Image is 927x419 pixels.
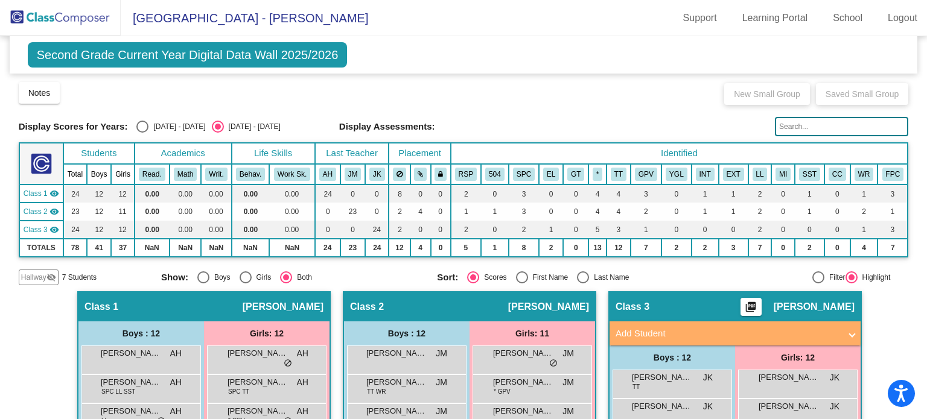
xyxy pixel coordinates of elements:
div: Boys : 12 [78,321,204,345]
td: 0.00 [135,221,170,239]
mat-icon: picture_as_pdf [744,301,758,318]
td: 1 [850,221,878,239]
td: 8 [389,184,410,203]
td: 2 [451,184,481,203]
span: AH [297,347,308,360]
span: Class 2 [24,206,48,217]
span: [PERSON_NAME] [101,405,161,417]
span: Second Grade Current Year Digital Data Wall 2025/2026 [28,42,348,68]
span: [PERSON_NAME] [228,376,288,388]
td: 4 [607,203,631,221]
span: [PERSON_NAME] [508,301,589,313]
td: 0 [824,184,850,203]
div: Girls: 12 [735,345,861,370]
span: [PERSON_NAME] [228,405,288,417]
td: 1 [850,184,878,203]
td: Amy Hughes - No Class Name [19,184,63,203]
td: 1 [795,203,824,221]
span: 7 Students [62,272,97,283]
button: Print Students Details [741,298,762,316]
div: Girls [252,272,272,283]
td: 1 [631,221,661,239]
td: 4 [850,239,878,257]
span: Notes [28,88,51,98]
th: Last Teacher [315,143,389,164]
td: 3 [607,221,631,239]
th: Placement [389,143,450,164]
td: 2 [850,203,878,221]
span: [PERSON_NAME] [366,405,427,417]
span: AH [297,405,308,418]
span: [PERSON_NAME] [243,301,323,313]
td: 0.00 [135,184,170,203]
button: INT [696,168,715,181]
a: Logout [878,8,927,28]
button: Work Sk. [274,168,310,181]
th: Girls [111,164,134,184]
th: Identified [451,143,908,164]
td: 7 [878,239,908,257]
td: 13 [588,239,607,257]
span: [PERSON_NAME] [366,376,427,388]
th: Boys [87,164,111,184]
span: * GPV [494,387,511,396]
td: 3 [509,203,539,221]
td: 2 [692,239,719,257]
button: YGL [666,168,687,181]
th: English Learner [539,164,563,184]
td: 3 [631,184,661,203]
button: Behav. [236,168,265,181]
td: 2 [631,203,661,221]
span: JM [436,376,447,389]
td: 1 [795,184,824,203]
span: JM [562,347,574,360]
button: JK [369,168,385,181]
td: 4 [410,239,431,257]
span: do_not_disturb_alt [549,359,558,368]
th: Extrovert [719,164,748,184]
input: Search... [775,117,908,136]
td: 12 [87,184,111,203]
span: Display Assessments: [339,121,435,132]
th: Speech-only IEP [509,164,539,184]
span: JK [703,400,713,413]
td: TOTALS [19,239,63,257]
td: 0 [410,184,431,203]
td: 1 [692,184,719,203]
th: Students [63,143,135,164]
th: Star [588,164,607,184]
span: Hallway [21,272,46,283]
span: [PERSON_NAME] [759,371,819,383]
a: Learning Portal [733,8,818,28]
td: 23 [340,239,365,257]
span: SPC LL SST [101,387,135,396]
td: 0 [431,239,451,257]
div: First Name [528,272,569,283]
td: 0 [824,203,850,221]
div: Both [292,272,312,283]
span: Class 1 [24,188,48,199]
td: 0.00 [201,203,231,221]
td: 0 [824,221,850,239]
td: 3 [878,184,908,203]
td: 24 [315,239,340,257]
td: 0 [539,184,563,203]
span: [PERSON_NAME] [632,371,692,383]
td: 0 [563,221,588,239]
th: Amy Hughes [315,164,340,184]
span: do_not_disturb_alt [284,359,292,368]
td: NaN [232,239,270,257]
td: 2 [748,203,772,221]
span: [PERSON_NAME] [101,347,161,359]
td: Jenny Kang - No Class Name [19,221,63,239]
td: 1 [878,203,908,221]
td: 0 [771,203,795,221]
td: 0 [481,184,509,203]
td: 0 [481,221,509,239]
mat-icon: visibility [49,225,59,235]
button: Math [174,168,197,181]
button: SST [799,168,820,181]
td: 37 [111,239,134,257]
button: RSP [455,168,477,181]
td: 0 [692,221,719,239]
